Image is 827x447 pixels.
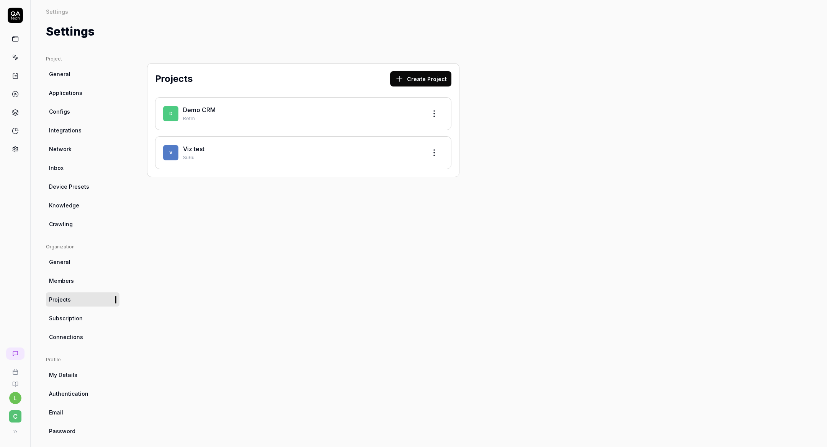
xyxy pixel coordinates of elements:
[163,106,178,121] span: D
[49,427,75,435] span: Password
[183,106,216,114] a: Demo CRM
[46,142,119,156] a: Network
[49,408,63,416] span: Email
[46,243,119,250] div: Organization
[49,70,70,78] span: General
[49,126,82,134] span: Integrations
[46,161,119,175] a: Inbox
[49,277,74,285] span: Members
[46,67,119,81] a: General
[49,145,72,153] span: Network
[46,368,119,382] a: My Details
[49,164,64,172] span: Inbox
[3,375,27,387] a: Documentation
[46,405,119,419] a: Email
[49,183,89,191] span: Device Presets
[49,258,70,266] span: General
[49,201,79,209] span: Knowledge
[390,71,451,86] button: Create Project
[155,72,193,86] h2: Projects
[49,371,77,379] span: My Details
[46,356,119,363] div: Profile
[183,145,204,153] a: Viz test
[49,390,88,398] span: Authentication
[46,86,119,100] a: Applications
[46,179,119,194] a: Device Presets
[3,363,27,375] a: Book a call with us
[183,115,420,122] p: Retm
[49,220,73,228] span: Crawling
[46,198,119,212] a: Knowledge
[46,387,119,401] a: Authentication
[49,314,83,322] span: Subscription
[46,255,119,269] a: General
[46,55,119,62] div: Project
[183,154,420,161] p: Su6u
[46,274,119,288] a: Members
[49,108,70,116] span: Configs
[46,292,119,307] a: Projects
[49,333,83,341] span: Connections
[9,392,21,404] button: l
[46,311,119,325] a: Subscription
[46,330,119,344] a: Connections
[46,8,68,15] div: Settings
[49,295,71,303] span: Projects
[3,404,27,424] button: C
[49,89,82,97] span: Applications
[46,23,95,40] h1: Settings
[46,217,119,231] a: Crawling
[46,123,119,137] a: Integrations
[46,424,119,438] a: Password
[9,410,21,423] span: C
[6,347,25,360] a: New conversation
[163,145,178,160] span: V
[46,104,119,119] a: Configs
